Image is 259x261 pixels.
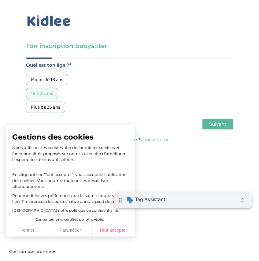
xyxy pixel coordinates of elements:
[26,88,58,99] div: 18 à 25 ans
[12,166,128,190] p: En cliquant sur ”Tout accepter”, vous acceptez l’utilisation des cookies. Vous pourrez toujours l...
[26,14,72,28] img: logo_kidlee_bleu
[12,208,118,213] a: [DEMOGRAPHIC_DATA] notre politique de confidentialité
[49,224,92,237] button: Paramétrer
[35,218,84,221] span: Consentements certifiés par
[26,119,55,129] button: Précédent
[26,61,233,69] label: Quel est ton âge ?*
[209,121,226,127] span: Suivant
[9,249,56,255] span: Gestion des données
[202,119,233,129] button: Suivant
[12,132,128,142] span: Gestions des cookies
[26,42,233,50] h3: Ton inscription babysitter
[92,224,135,237] button: Tout accepter
[6,224,49,237] button: Fermer
[26,102,65,113] div: Plus de 25 ans
[32,216,108,224] button: Consentements certifiés par
[122,2,135,14] i: Réduire le badge de débogage
[86,211,104,229] svg: Axeptio
[6,245,60,258] button: Fermer le widget sans consentement
[26,74,68,85] div: Moins de 18 ans
[21,4,51,10] span: Tag Assistant
[140,137,168,142] a: Connecte-toi
[12,193,128,205] p: Pour modifier vos préférences par la suite, cliquez sur le lien 'Préférences de cookies' situé da...
[12,145,128,163] p: Nous utilisons les cookies afin de fournir les services et fonctionnalités proposés sur notre sit...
